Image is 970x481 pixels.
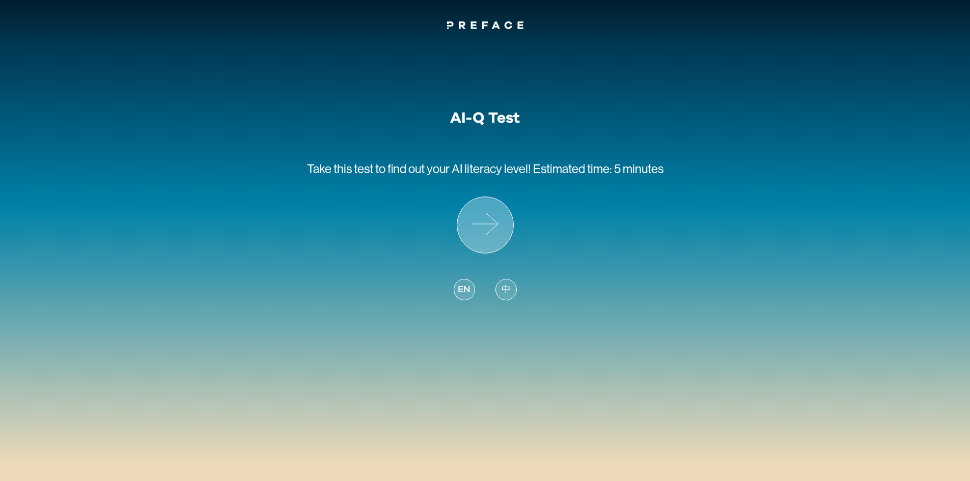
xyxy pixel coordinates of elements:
[533,162,663,176] span: Estimated time: 5 minutes
[502,283,511,297] span: 中
[307,162,385,176] span: Take this test to
[387,162,531,176] span: find out your AI literacy level!
[450,109,520,127] h1: AI-Q Test
[458,283,470,297] span: EN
